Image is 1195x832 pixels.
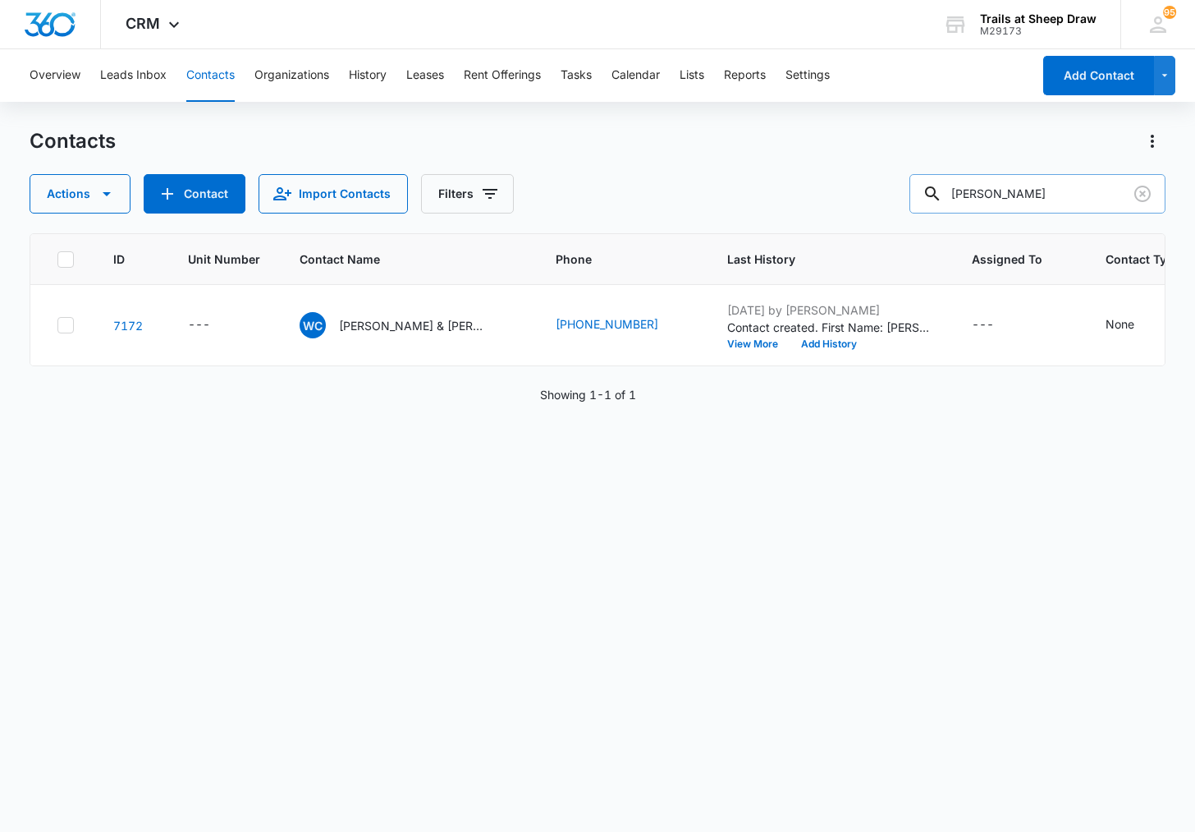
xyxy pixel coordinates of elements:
p: Showing 1-1 of 1 [540,386,636,403]
div: account name [980,12,1097,25]
span: Contact Type [1106,251,1180,268]
button: View More [727,339,790,349]
div: Contact Type - None - Select to Edit Field [1106,315,1164,335]
div: Contact Name - William Cassatt & Georgianna Cassatt - Select to Edit Field [300,312,516,338]
span: ID [113,251,125,268]
div: Unit Number - - Select to Edit Field [188,315,240,335]
button: Lists [680,49,704,102]
div: notifications count [1163,6,1176,19]
button: Add Contact [1043,56,1154,95]
span: Contact Name [300,251,492,268]
button: Rent Offerings [464,49,541,102]
a: Navigate to contact details page for William Cassatt & Georgianna Cassatt [113,319,143,333]
button: Organizations [254,49,329,102]
button: Add Contact [144,174,245,214]
button: Actions [30,174,130,214]
button: Actions [1139,128,1165,154]
button: Leads Inbox [100,49,167,102]
button: Tasks [561,49,592,102]
input: Search Contacts [909,174,1165,214]
button: Calendar [611,49,660,102]
button: Settings [785,49,830,102]
span: CRM [126,15,160,32]
span: Unit Number [188,251,260,268]
div: None [1106,315,1134,333]
div: --- [188,315,210,335]
button: Import Contacts [259,174,408,214]
p: Contact created. First Name: [PERSON_NAME] Last Name: [PERSON_NAME] &amp;amp; [PERSON_NAME] Phone... [727,319,932,336]
div: Phone - (970) 914-3202 - Select to Edit Field [556,315,688,335]
p: [PERSON_NAME] & [PERSON_NAME] [339,317,487,334]
div: Assigned To - - Select to Edit Field [972,315,1023,335]
h1: Contacts [30,129,116,154]
div: --- [972,315,994,335]
span: Assigned To [972,251,1042,268]
button: Filters [421,174,514,214]
span: 95 [1163,6,1176,19]
p: [DATE] by [PERSON_NAME] [727,301,932,319]
span: Last History [727,251,909,268]
span: Phone [556,251,664,268]
button: History [349,49,387,102]
div: account id [980,25,1097,37]
button: Clear [1129,181,1156,207]
button: Reports [724,49,766,102]
button: Add History [790,339,868,349]
button: Contacts [186,49,235,102]
a: [PHONE_NUMBER] [556,315,658,333]
button: Overview [30,49,80,102]
span: WC [300,312,326,338]
button: Leases [406,49,444,102]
